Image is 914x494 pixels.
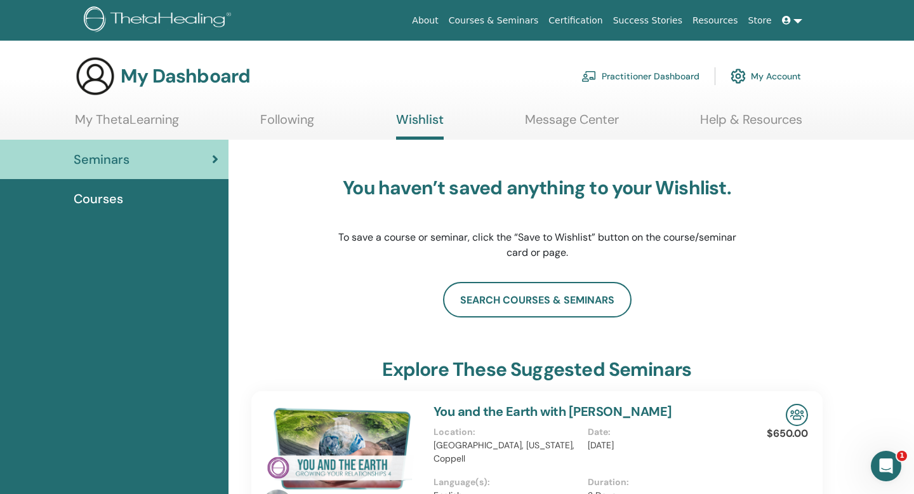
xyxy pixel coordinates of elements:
a: Following [260,112,314,137]
a: You and the Earth with [PERSON_NAME] [434,403,672,420]
p: $650.00 [767,426,808,441]
p: Location : [434,425,580,439]
a: Help & Resources [700,112,802,137]
span: Seminars [74,150,129,169]
p: [DATE] [588,439,734,452]
img: logo.png [84,6,235,35]
a: Message Center [525,112,619,137]
img: cog.svg [731,65,746,87]
p: To save a course or seminar, click the “Save to Wishlist” button on the course/seminar card or page. [337,230,737,260]
iframe: Intercom live chat [871,451,901,481]
p: Language(s) : [434,476,580,489]
a: search courses & seminars [443,282,632,317]
a: My Account [731,62,801,90]
img: In-Person Seminar [786,404,808,426]
h3: explore these suggested seminars [382,358,691,381]
a: Practitioner Dashboard [581,62,699,90]
img: chalkboard-teacher.svg [581,70,597,82]
img: generic-user-icon.jpg [75,56,116,97]
span: Courses [74,189,123,208]
p: [GEOGRAPHIC_DATA], [US_STATE], Coppell [434,439,580,465]
a: Success Stories [608,9,687,32]
a: Certification [543,9,607,32]
a: Wishlist [396,112,444,140]
a: Courses & Seminars [444,9,544,32]
a: Store [743,9,777,32]
a: Resources [687,9,743,32]
p: Date : [588,425,734,439]
img: You and the Earth [262,404,418,493]
a: About [407,9,443,32]
span: 1 [897,451,907,461]
h3: My Dashboard [121,65,250,88]
a: My ThetaLearning [75,112,179,137]
h3: You haven’t saved anything to your Wishlist. [337,177,737,199]
p: Duration : [588,476,734,489]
